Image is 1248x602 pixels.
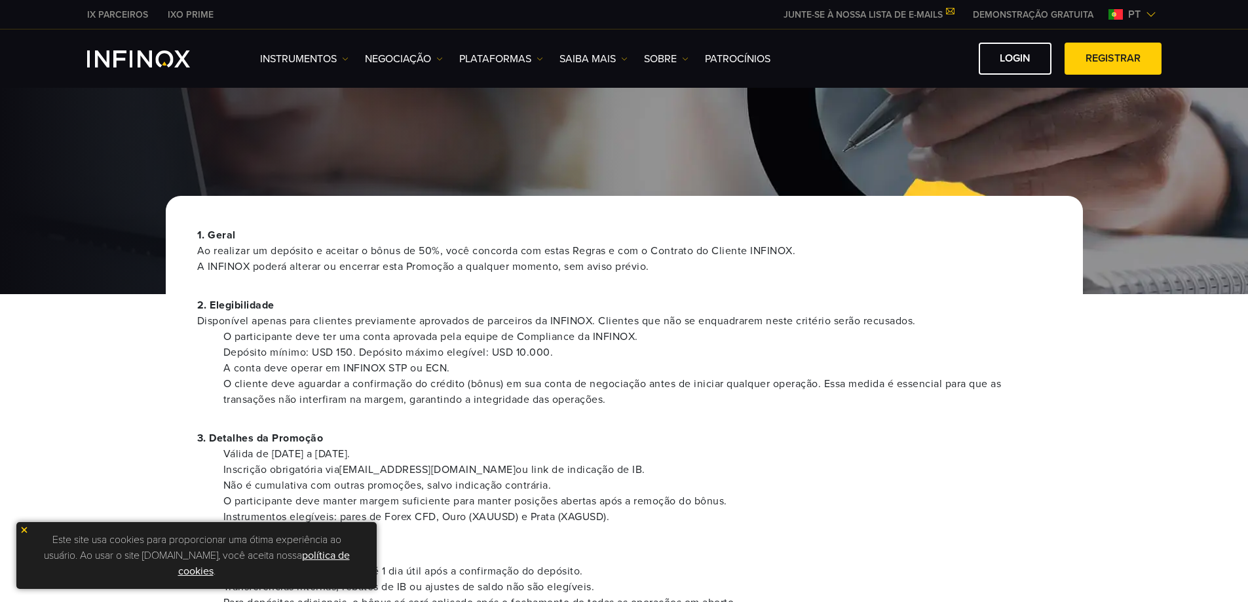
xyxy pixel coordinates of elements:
p: 1. Geral [197,227,1051,274]
li: Válida de [DATE] a [DATE]. [223,446,1051,462]
li: Instrumentos elegíveis: pares de Forex CFD, Ouro (XAUUSD) e Prata (XAGUSD). [223,509,1051,525]
li: O cliente deve aguardar a confirmação do crédito (bônus) em sua conta de negociação antes de inic... [223,376,1051,407]
span: Disponível apenas para clientes previamente aprovados de parceiros da INFINOX. Clientes que não s... [197,313,1051,329]
li: O participante deve ter uma conta aprovada pela equipe de Compliance da INFINOX. [223,329,1051,345]
span: Ao realizar um depósito e aceitar o bônus de 50%, você concorda com estas Regras e com o Contrato... [197,243,1051,274]
img: yellow close icon [20,525,29,535]
li: Bônus de 50% creditado em até 1 dia útil após a confirmação do depósito. [223,563,1051,579]
li: Transferências internas, rebates de IB ou ajustes de saldo não são elegíveis. [223,579,1051,595]
a: Saiba mais [559,51,628,67]
p: 4. Crédito de Bônus [197,548,1051,563]
a: Patrocínios [705,51,770,67]
a: Login [979,43,1051,75]
a: PLATAFORMAS [459,51,543,67]
li: O participante deve manter margem suficiente para manter posições abertas após a remoção do bônus. [223,493,1051,509]
a: Registrar [1065,43,1162,75]
p: 2. Elegibilidade [197,297,1051,329]
li: Não é cumulativa com outras promoções, salvo indicação contrária. [223,478,1051,493]
li: Depósito mínimo: USD 150. Depósito máximo elegível: USD 10.000. [223,345,1051,360]
a: INFINOX [158,8,223,22]
a: SOBRE [644,51,689,67]
a: JUNTE-SE À NOSSA LISTA DE E-MAILS [774,9,963,20]
p: 3. Detalhes da Promoção [197,430,1051,446]
p: Este site usa cookies para proporcionar uma ótima experiência ao usuário. Ao usar o site [DOMAIN_... [23,529,370,582]
a: NEGOCIAÇÃO [365,51,443,67]
a: Instrumentos [260,51,349,67]
a: INFINOX Logo [87,50,221,67]
a: INFINOX [77,8,158,22]
span: pt [1123,7,1146,22]
a: INFINOX MENU [963,8,1103,22]
li: A conta deve operar em INFINOX STP ou ECN. [223,360,1051,376]
li: Inscrição obrigatória via [EMAIL_ADDRESS][DOMAIN_NAME] ou link de indicação de IB. [223,462,1051,478]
